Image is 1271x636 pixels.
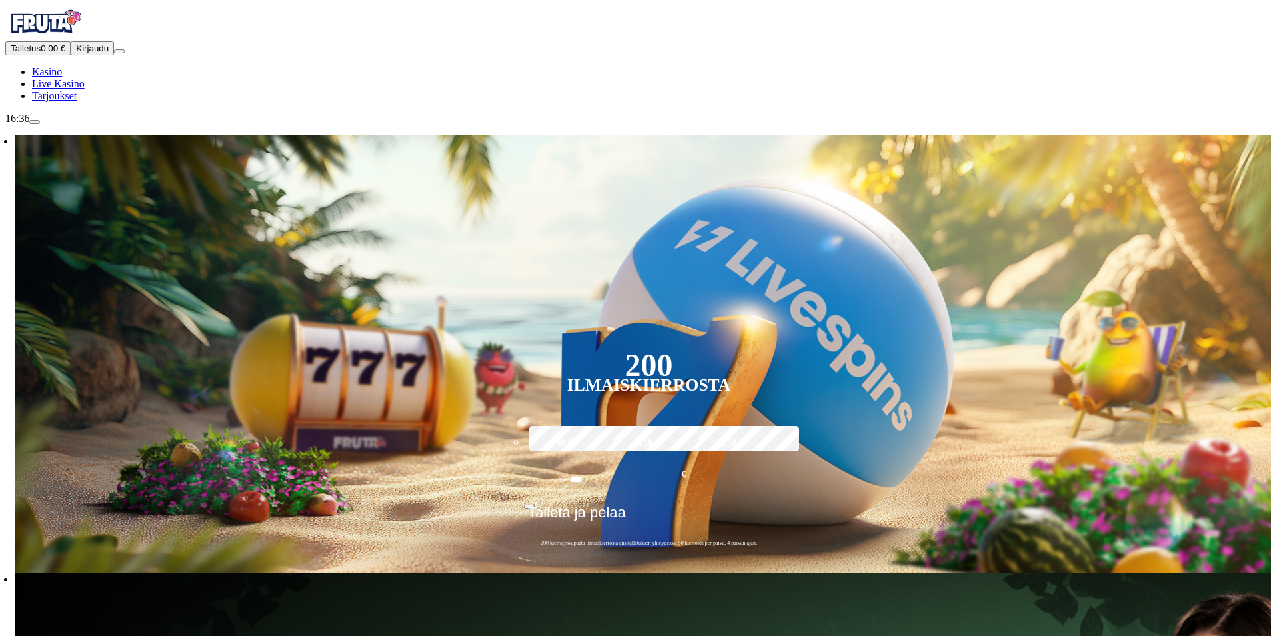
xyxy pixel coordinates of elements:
[682,468,686,481] span: €
[41,43,65,53] span: 0.00 €
[5,41,71,55] button: Talletusplus icon0.00 €
[32,78,85,89] a: poker-chip iconLive Kasino
[76,43,109,53] span: Kirjaudu
[5,113,29,124] span: 16:36
[528,504,626,531] span: Talleta ja pelaa
[114,49,125,53] button: menu
[625,357,672,373] div: 200
[5,29,85,41] a: Fruta
[694,424,772,463] label: 250 €
[32,90,77,101] a: gift-inverted iconTarjoukset
[11,43,41,53] span: Talletus
[567,377,731,393] div: Ilmaiskierrosta
[524,539,774,547] span: 200 kierrätysvapaata ilmaiskierrosta ensitalletuksen yhteydessä. 50 kierrosta per päivä, 4 päivän...
[535,500,539,508] span: €
[524,503,774,531] button: Talleta ja pelaa
[71,41,114,55] button: Kirjaudu
[611,424,688,463] label: 150 €
[29,120,40,124] button: live-chat
[5,5,1266,102] nav: Primary
[32,66,62,77] span: Kasino
[32,90,77,101] span: Tarjoukset
[32,78,85,89] span: Live Kasino
[5,5,85,39] img: Fruta
[526,424,603,463] label: 50 €
[32,66,62,77] a: diamond iconKasino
